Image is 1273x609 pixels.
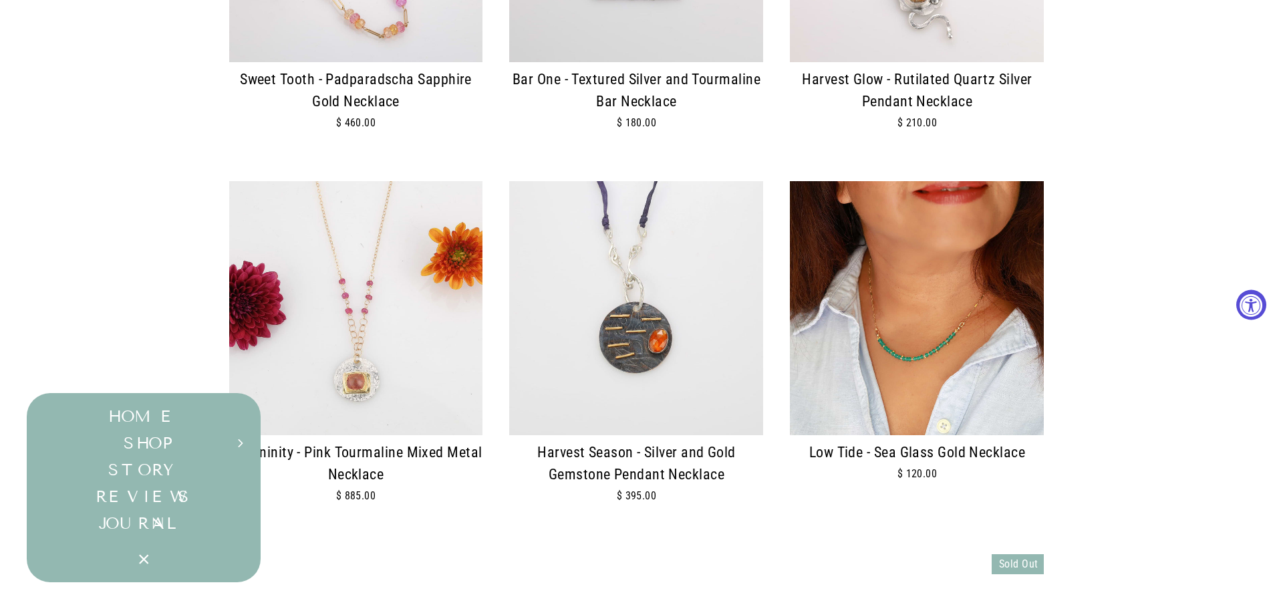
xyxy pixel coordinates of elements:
span: $ 210.00 [897,116,938,129]
div: Harvest Glow - Rutilated Quartz Silver Pendant Necklace [790,69,1044,113]
a: Harvest Season - Silver and Gold Gemstone Pendant Necklace main image | Breathe Autumn Rain Jewel... [509,181,763,527]
span: $ 395.00 [617,489,657,502]
div: Femininity - Pink Tourmaline Mixed Metal Necklace [229,442,483,486]
img: Harvest Season - Silver and Gold Gemstone Pendant Necklace main image | Breathe Autumn Rain Jewelry [509,181,763,435]
img: Low Tide - Sea Glass Gold Necklace lifestyle main image | Breathe Autumn Rain Jewelry [790,181,1044,435]
a: STORY [27,457,261,483]
div: Harvest Season - Silver and Gold Gemstone Pendant Necklace [509,442,763,486]
div: Sweet Tooth - Padparadscha Sapphire Gold Necklace [229,69,483,113]
a: Home [27,403,261,430]
img: Femininity - Pink Tourmaline Mixed Metal Necklace main image | Breathe Autumn Rain Jewelry [229,181,483,435]
span: $ 180.00 [617,116,657,129]
a: JOURNAL [27,510,261,537]
button: Accessibility Widget, click to open [1236,289,1266,320]
span: $ 460.00 [336,116,376,129]
span: $ 885.00 [336,489,376,502]
button: SHOP [27,430,261,457]
div: Sold Out [992,554,1044,574]
a: Low Tide - Sea Glass Gold Necklace lifestyle main image | Breathe Autumn Rain Jewelry Low Tide - ... [790,181,1044,505]
div: Bar One - Textured Silver and Tourmaline Bar Necklace [509,69,763,113]
a: REVIEWS [27,483,261,510]
a: Femininity - Pink Tourmaline Mixed Metal Necklace main image | Breathe Autumn Rain Jewelry Femini... [229,181,483,527]
div: Low Tide - Sea Glass Gold Necklace [790,442,1044,464]
span: $ 120.00 [897,467,938,480]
